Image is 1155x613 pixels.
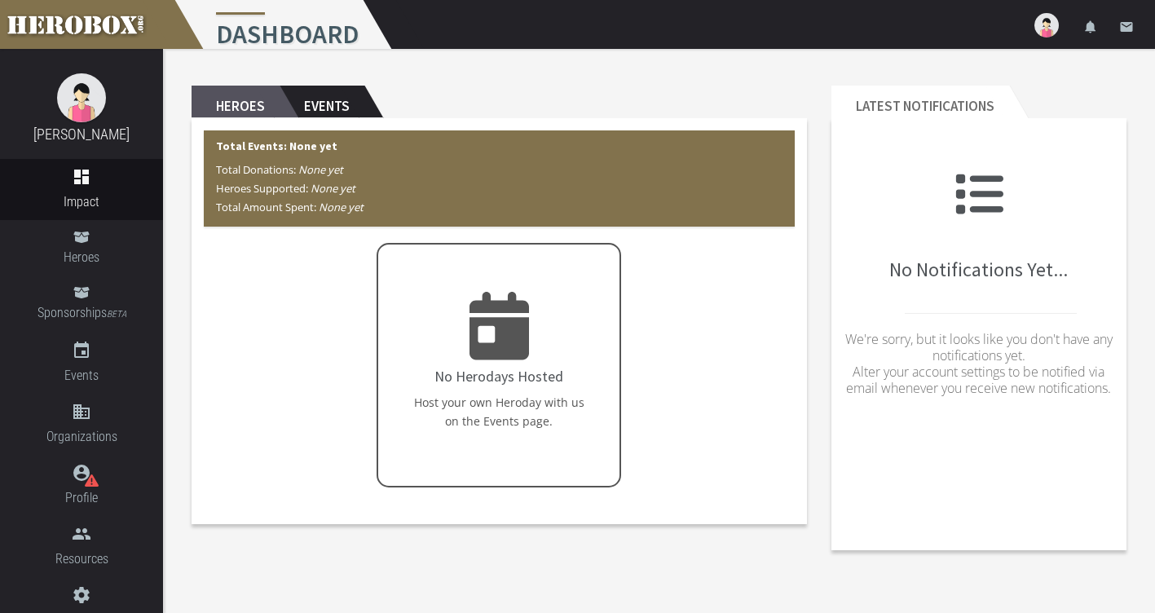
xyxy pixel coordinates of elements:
a: [PERSON_NAME] [33,126,130,143]
h4: No Herodays Hosted [434,368,563,385]
h2: Events [280,86,364,118]
span: Total Donations: [216,162,343,177]
p: Host your own Heroday with us on the Events page. [395,393,603,430]
i: None yet [311,181,355,196]
h2: Heroes [192,86,280,118]
span: Total Amount Spent: [216,200,364,214]
div: No Notifications Yet... [844,130,1114,448]
span: We're sorry, but it looks like you don't have any notifications yet. [845,330,1113,364]
i: notifications [1083,20,1098,34]
img: female.jpg [57,73,106,122]
i: None yet [319,200,364,214]
img: user-image [1034,13,1059,37]
span: Heroes Supported: [216,181,355,196]
small: BETA [107,309,126,320]
h2: No Notifications Yet... [844,170,1114,280]
span: Alter your account settings to be notified via email whenever you receive new notifications. [846,363,1111,397]
div: Total Events: None yet [204,130,795,227]
h2: Latest Notifications [831,86,1009,118]
b: Total Events: None yet [216,139,337,153]
i: email [1119,20,1134,34]
i: dashboard [72,167,91,187]
i: None yet [298,162,343,177]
